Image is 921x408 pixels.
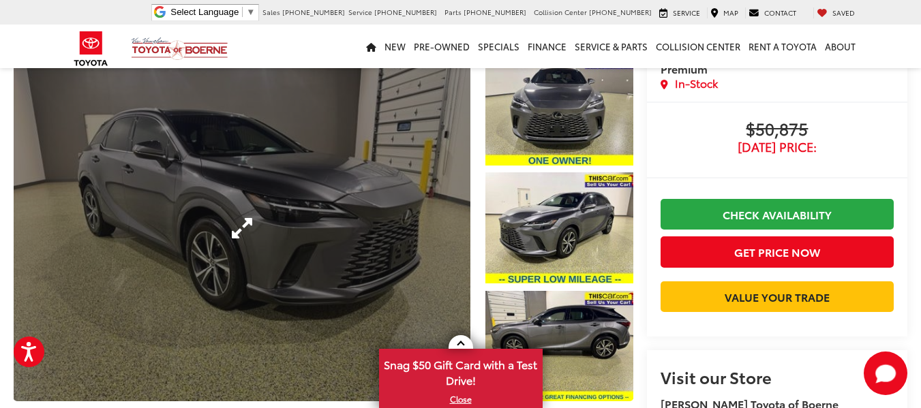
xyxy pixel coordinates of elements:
[282,7,345,17] span: [PHONE_NUMBER]
[571,25,652,68] a: Service & Parts: Opens in a new tab
[485,291,633,402] a: Expand Photo 3
[380,25,410,68] a: New
[661,120,894,140] span: $50,875
[813,7,858,18] a: My Saved Vehicles
[410,25,474,68] a: Pre-Owned
[484,172,635,285] img: 2023 Lexus RX 350 Premium
[673,7,700,18] span: Service
[464,7,526,17] span: [PHONE_NUMBER]
[374,7,437,17] span: [PHONE_NUMBER]
[14,54,470,401] a: Expand Photo 0
[723,7,738,18] span: Map
[656,7,704,18] a: Service
[661,199,894,230] a: Check Availability
[661,61,708,76] span: Premium
[484,289,635,403] img: 2023 Lexus RX 350 Premium
[524,25,571,68] a: Finance
[864,351,907,395] svg: Start Chat
[661,140,894,154] span: [DATE] Price:
[832,7,855,18] span: Saved
[170,7,255,17] a: Select Language​
[745,7,800,18] a: Contact
[474,25,524,68] a: Specials
[131,37,228,61] img: Vic Vaughan Toyota of Boerne
[348,7,372,17] span: Service
[444,7,462,17] span: Parts
[262,7,280,17] span: Sales
[661,368,894,386] h2: Visit our Store
[362,25,380,68] a: Home
[380,350,541,392] span: Snag $50 Gift Card with a Test Drive!
[744,25,821,68] a: Rent a Toyota
[170,7,239,17] span: Select Language
[821,25,860,68] a: About
[484,53,635,166] img: 2023 Lexus RX 350 Premium
[661,281,894,312] a: Value Your Trade
[246,7,255,17] span: ▼
[485,54,633,166] a: Expand Photo 1
[65,27,117,71] img: Toyota
[707,7,742,18] a: Map
[675,76,718,91] span: In-Stock
[764,7,796,18] span: Contact
[661,236,894,267] button: Get Price Now
[534,7,587,17] span: Collision Center
[242,7,243,17] span: ​
[589,7,652,17] span: [PHONE_NUMBER]
[485,172,633,283] a: Expand Photo 2
[864,351,907,395] button: Toggle Chat Window
[652,25,744,68] a: Collision Center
